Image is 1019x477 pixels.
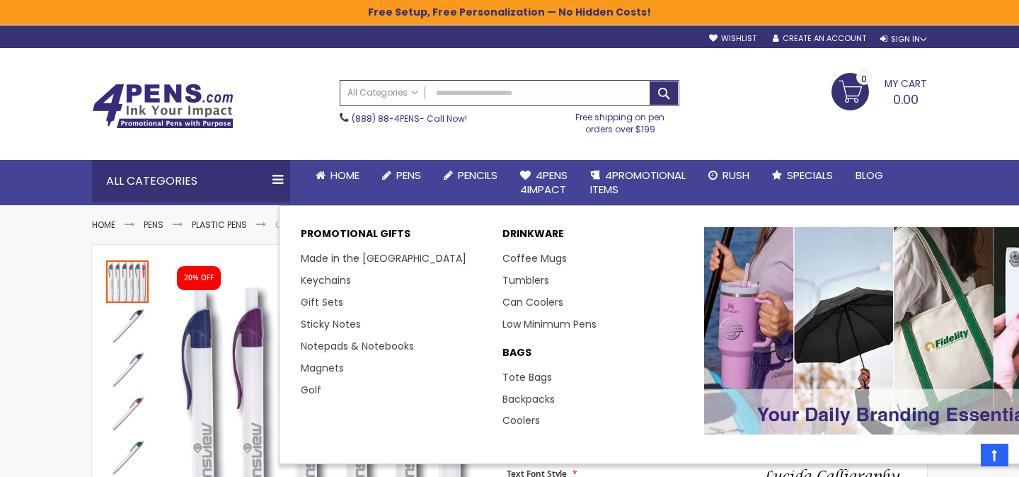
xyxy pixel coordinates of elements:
[301,339,414,353] a: Notepads & Notebooks
[722,168,749,183] span: Rush
[106,347,150,391] div: Oak Pen
[301,295,343,309] a: Gift Sets
[371,160,432,191] a: Pens
[458,168,497,183] span: Pencils
[844,160,894,191] a: Blog
[502,227,690,248] a: DRINKWARE
[502,392,555,406] a: Backpacks
[92,84,234,129] img: 4Pens Custom Pens and Promotional Products
[502,273,549,287] a: Tumblers
[106,259,150,303] div: Oak Pen
[579,160,697,206] a: 4PROMOTIONALITEMS
[396,168,421,183] span: Pens
[301,227,488,248] p: Promotional Gifts
[861,72,867,86] span: 0
[502,317,597,331] a: Low Minimum Pens
[340,81,425,104] a: All Categories
[697,160,761,191] a: Rush
[761,160,844,191] a: Specials
[304,160,371,191] a: Home
[184,273,214,283] div: 20% OFF
[330,168,359,183] span: Home
[301,273,351,287] a: Keychains
[432,160,509,191] a: Pencils
[106,391,150,435] div: Oak Pen
[275,219,309,231] li: Oak Pen
[502,251,567,265] a: Coffee Mugs
[509,160,579,206] a: 4Pens4impact
[301,383,321,397] a: Golf
[520,168,568,197] span: 4Pens 4impact
[92,160,290,202] div: All Categories
[902,439,1019,477] iframe: Google Customer Reviews
[106,303,150,347] div: Oak Pen
[301,251,466,265] a: Made in the [GEOGRAPHIC_DATA]
[893,91,919,108] span: 0.00
[106,392,149,435] img: Oak Pen
[301,361,344,375] a: Magnets
[144,219,163,231] a: Pens
[590,168,686,197] span: 4PROMOTIONAL ITEMS
[502,295,563,309] a: Can Coolers
[787,168,833,183] span: Specials
[880,34,927,45] div: Sign In
[502,346,690,367] a: BAGS
[856,168,883,183] span: Blog
[831,73,927,108] a: 0.00 0
[352,113,467,125] span: - Call Now!
[709,33,756,44] a: Wishlist
[106,304,149,347] img: Oak Pen
[773,33,866,44] a: Create an Account
[502,370,552,384] a: Tote Bags
[192,219,247,231] a: Plastic Pens
[347,87,418,98] span: All Categories
[502,413,540,427] a: Coolers
[92,219,115,231] a: Home
[561,106,680,134] div: Free shipping on pen orders over $199
[352,113,420,125] a: (888) 88-4PENS
[301,317,361,331] a: Sticky Notes
[106,348,149,391] img: Oak Pen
